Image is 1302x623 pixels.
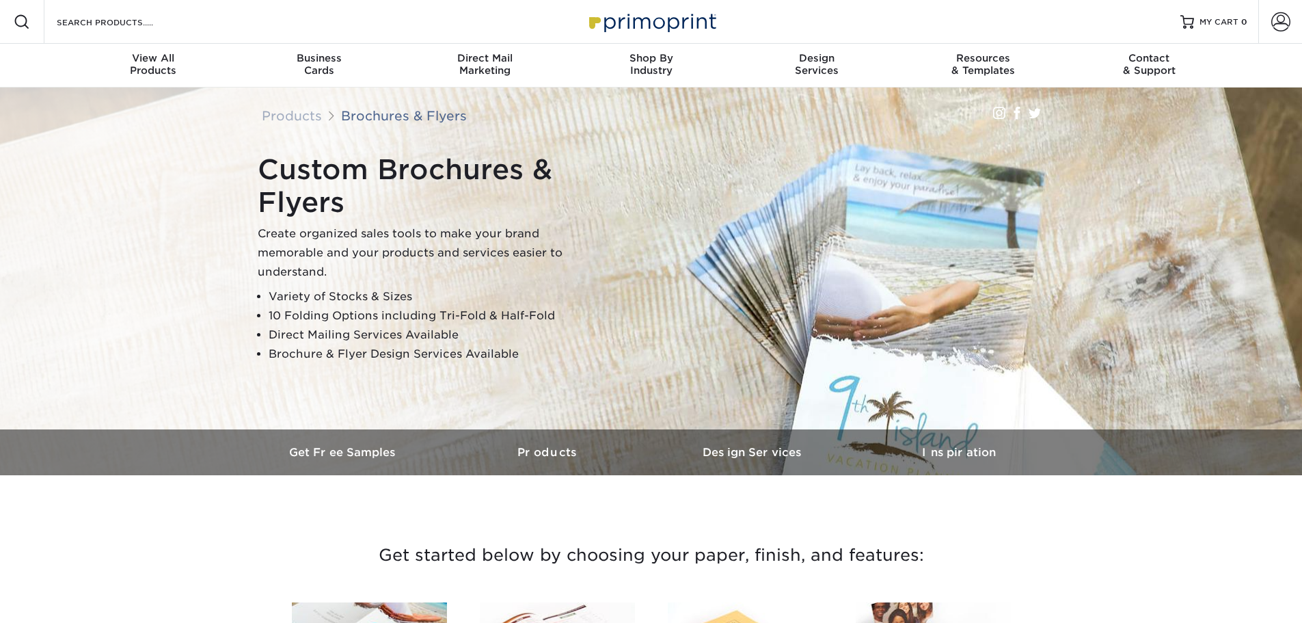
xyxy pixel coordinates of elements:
[258,224,599,282] p: Create organized sales tools to make your brand memorable and your products and services easier t...
[583,7,720,36] img: Primoprint
[568,52,734,64] span: Shop By
[1066,44,1232,88] a: Contact& Support
[70,52,236,77] div: Products
[568,52,734,77] div: Industry
[402,44,568,88] a: Direct MailMarketing
[1066,52,1232,64] span: Contact
[734,52,900,64] span: Design
[241,446,446,459] h3: Get Free Samples
[236,52,402,77] div: Cards
[856,446,1061,459] h3: Inspiration
[856,429,1061,475] a: Inspiration
[236,52,402,64] span: Business
[402,52,568,77] div: Marketing
[734,52,900,77] div: Services
[341,108,467,123] a: Brochures & Flyers
[262,108,322,123] a: Products
[55,14,189,30] input: SEARCH PRODUCTS.....
[568,44,734,88] a: Shop ByIndustry
[70,44,236,88] a: View AllProducts
[258,153,599,219] h1: Custom Brochures & Flyers
[651,429,856,475] a: Design Services
[402,52,568,64] span: Direct Mail
[446,429,651,475] a: Products
[446,446,651,459] h3: Products
[70,52,236,64] span: View All
[1199,16,1238,28] span: MY CART
[900,52,1066,77] div: & Templates
[651,446,856,459] h3: Design Services
[900,52,1066,64] span: Resources
[269,306,599,326] li: 10 Folding Options including Tri-Fold & Half-Fold
[241,429,446,475] a: Get Free Samples
[269,287,599,306] li: Variety of Stocks & Sizes
[900,44,1066,88] a: Resources& Templates
[1066,52,1232,77] div: & Support
[1241,17,1247,27] span: 0
[269,326,599,345] li: Direct Mailing Services Available
[236,44,402,88] a: BusinessCards
[252,525,1051,586] h3: Get started below by choosing your paper, finish, and features:
[734,44,900,88] a: DesignServices
[269,345,599,364] li: Brochure & Flyer Design Services Available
